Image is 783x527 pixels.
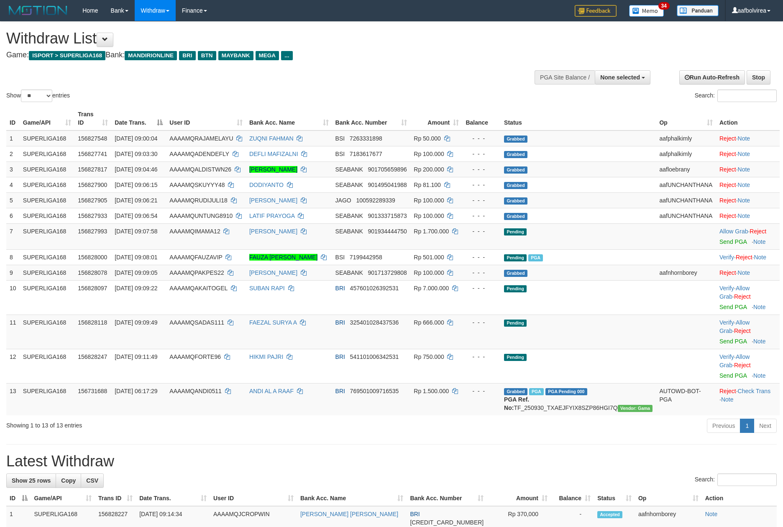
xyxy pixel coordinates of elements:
[716,223,780,249] td: ·
[20,161,74,177] td: SUPERLIGA168
[719,388,736,394] a: Reject
[656,146,716,161] td: aafphalkimly
[695,473,777,486] label: Search:
[6,418,320,430] div: Showing 1 to 13 of 13 entries
[719,353,750,368] a: Allow Grab
[716,177,780,192] td: ·
[716,280,780,315] td: · ·
[504,213,527,220] span: Grabbed
[679,70,745,84] a: Run Auto-Refresh
[600,74,640,81] span: None selected
[716,315,780,349] td: · ·
[218,51,253,60] span: MAYBANK
[350,151,382,157] span: Copy 7183617677 to clipboard
[169,388,222,394] span: AAAAMQANDI0511
[78,228,107,235] span: 156827993
[169,166,231,173] span: AAAAMQALDISTWN26
[716,161,780,177] td: ·
[332,107,411,130] th: Bank Acc. Number: activate to sort column ascending
[750,228,766,235] a: Reject
[6,146,20,161] td: 2
[179,51,195,60] span: BRI
[414,135,441,142] span: Rp 50.000
[6,30,514,47] h1: Withdraw List
[656,130,716,146] td: aafphalkimly
[656,208,716,223] td: aafUNCHANTHANA
[702,491,777,506] th: Action
[335,285,345,292] span: BRI
[656,107,716,130] th: Op: activate to sort column ascending
[6,177,20,192] td: 4
[414,353,444,360] span: Rp 750.000
[738,135,750,142] a: Note
[56,473,81,488] a: Copy
[504,388,527,395] span: Grabbed
[21,90,52,102] select: Showentries
[115,151,157,157] span: [DATE] 09:03:30
[504,166,527,174] span: Grabbed
[20,208,74,223] td: SUPERLIGA168
[466,269,497,277] div: - - -
[81,473,104,488] a: CSV
[545,388,587,395] span: PGA Pending
[115,254,157,261] span: [DATE] 09:08:01
[738,388,771,394] a: Check Trans
[169,228,220,235] span: AAAAMQIMAMA12
[410,519,484,526] span: Copy 649301013202535 to clipboard
[169,353,221,360] span: AAAAMQFORTE96
[719,135,736,142] a: Reject
[719,285,750,300] span: ·
[368,182,407,188] span: Copy 901495041988 to clipboard
[535,70,595,84] div: PGA Site Balance /
[719,285,750,300] a: Allow Grab
[635,491,702,506] th: Op: activate to sort column ascending
[335,388,345,394] span: BRI
[6,280,20,315] td: 10
[753,338,766,345] a: Note
[407,491,487,506] th: Bank Acc. Number: activate to sort column ascending
[20,107,74,130] th: Game/API: activate to sort column ascending
[716,265,780,280] td: ·
[350,285,399,292] span: Copy 457601026392531 to clipboard
[528,254,543,261] span: Marked by aafsoycanthlai
[78,212,107,219] span: 156827933
[466,318,497,327] div: - - -
[78,254,107,261] span: 156828000
[350,254,382,261] span: Copy 7199442958 to clipboard
[169,182,225,188] span: AAAAMQSKUYYY48
[350,319,399,326] span: Copy 325401028437536 to clipboard
[78,135,107,142] span: 156827548
[20,265,74,280] td: SUPERLIGA168
[504,285,527,292] span: Pending
[618,405,653,412] span: Vendor URL: https://trx31.1velocity.biz
[529,388,544,395] span: Marked by aafromsomean
[716,107,780,130] th: Action
[20,349,74,383] td: SUPERLIGA168
[6,51,514,59] h4: Game: Bank:
[350,135,382,142] span: Copy 7263331898 to clipboard
[249,197,297,204] a: [PERSON_NAME]
[20,146,74,161] td: SUPERLIGA168
[6,107,20,130] th: ID
[677,5,719,16] img: panduan.png
[95,491,136,506] th: Trans ID: activate to sort column ascending
[716,208,780,223] td: ·
[61,477,76,484] span: Copy
[20,383,74,415] td: SUPERLIGA168
[169,135,233,142] span: AAAAMQRAJAMELAYU
[115,269,157,276] span: [DATE] 09:09:05
[551,491,594,506] th: Balance: activate to sort column ascending
[736,254,752,261] a: Reject
[115,182,157,188] span: [DATE] 09:06:15
[6,130,20,146] td: 1
[504,151,527,158] span: Grabbed
[504,354,527,361] span: Pending
[78,151,107,157] span: 156827741
[414,166,444,173] span: Rp 200.000
[466,353,497,361] div: - - -
[504,228,527,235] span: Pending
[695,90,777,102] label: Search:
[656,383,716,415] td: AUTOWD-BOT-PGA
[6,473,56,488] a: Show 25 rows
[166,107,246,130] th: User ID: activate to sort column ascending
